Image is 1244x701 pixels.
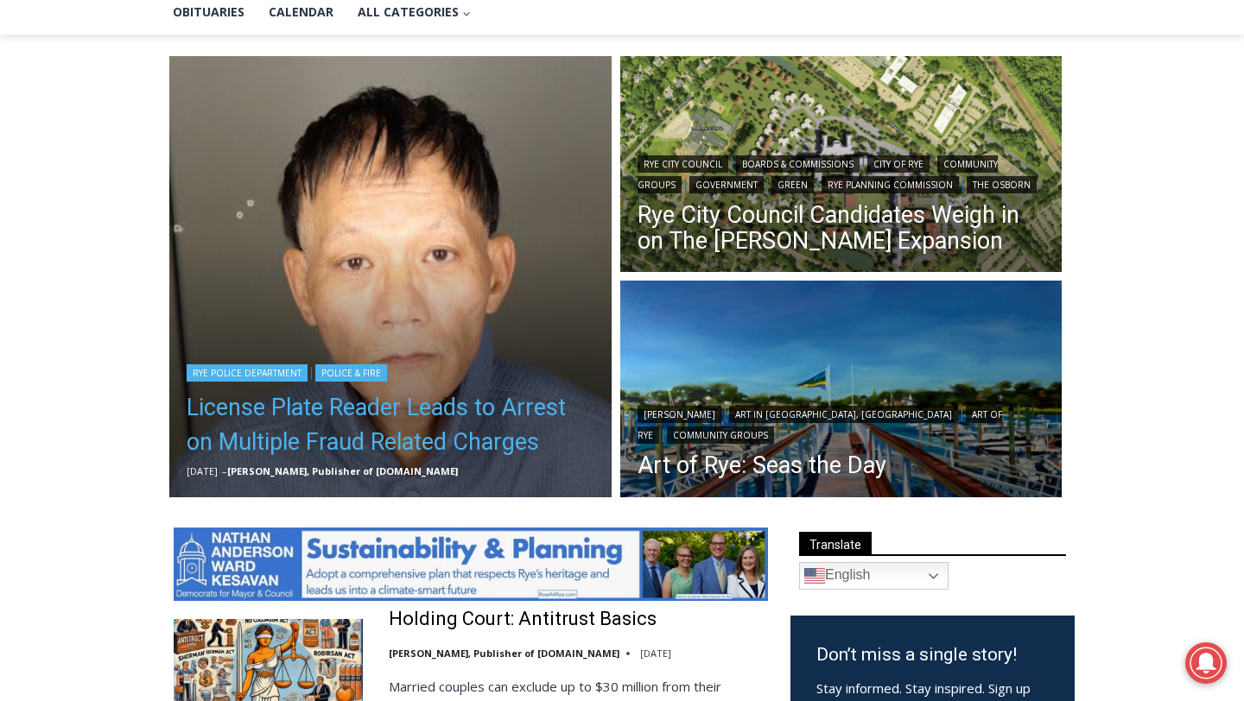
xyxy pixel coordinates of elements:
[227,464,458,477] a: [PERSON_NAME], Publisher of [DOMAIN_NAME]
[416,167,837,215] a: Intern @ [DOMAIN_NAME]
[638,402,1045,444] div: | | |
[816,641,1049,669] h3: Don’t miss a single story!
[620,56,1063,277] img: (PHOTO: Illustrative plan of The Osborn's proposed site plan from the July 10, 2025 planning comm...
[638,452,1045,478] a: Art of Rye: Seas the Day
[315,364,387,382] a: Police & Fire
[620,56,1063,277] a: Read More Rye City Council Candidates Weigh in on The Osborn Expansion
[187,361,594,382] div: |
[187,390,594,459] a: License Plate Reader Leads to Arrest on Multiple Fraud Related Charges
[638,155,998,193] a: Community Groups
[620,281,1063,502] a: Read More Art of Rye: Seas the Day
[187,464,218,477] time: [DATE]
[169,56,612,498] img: (PHOTO: On Monday, October 13, 2025, Rye PD arrested Ming Wu, 60, of Flushing, New York, on multi...
[222,464,227,477] span: –
[689,176,764,193] a: Government
[638,155,728,173] a: Rye City Council
[638,406,1002,444] a: Art of Rye
[822,176,959,193] a: Rye Planning Commission
[638,406,721,423] a: [PERSON_NAME]
[667,426,774,444] a: Community Groups
[389,647,619,660] a: [PERSON_NAME], Publisher of [DOMAIN_NAME]
[804,565,825,586] img: en
[638,202,1045,254] a: Rye City Council Candidates Weigh in on The [PERSON_NAME] Expansion
[389,607,657,632] a: Holding Court: Antitrust Basics
[620,281,1063,502] img: [PHOTO: Seas the Day - Shenorock Shore Club Marina, Rye 36” X 48” Oil on canvas, Commissioned & E...
[187,364,308,382] a: Rye Police Department
[729,406,958,423] a: Art in [GEOGRAPHIC_DATA], [GEOGRAPHIC_DATA]
[799,532,872,555] span: Translate
[640,647,671,660] time: [DATE]
[771,176,814,193] a: Green
[867,155,930,173] a: City of Rye
[436,1,816,167] div: "I learned about the history of a place I’d honestly never considered even as a resident of [GEOG...
[638,152,1045,193] div: | | | | | | |
[169,56,612,498] a: Read More License Plate Reader Leads to Arrest on Multiple Fraud Related Charges
[799,562,949,590] a: English
[452,172,801,211] span: Intern @ [DOMAIN_NAME]
[736,155,860,173] a: Boards & Commissions
[967,176,1037,193] a: The Osborn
